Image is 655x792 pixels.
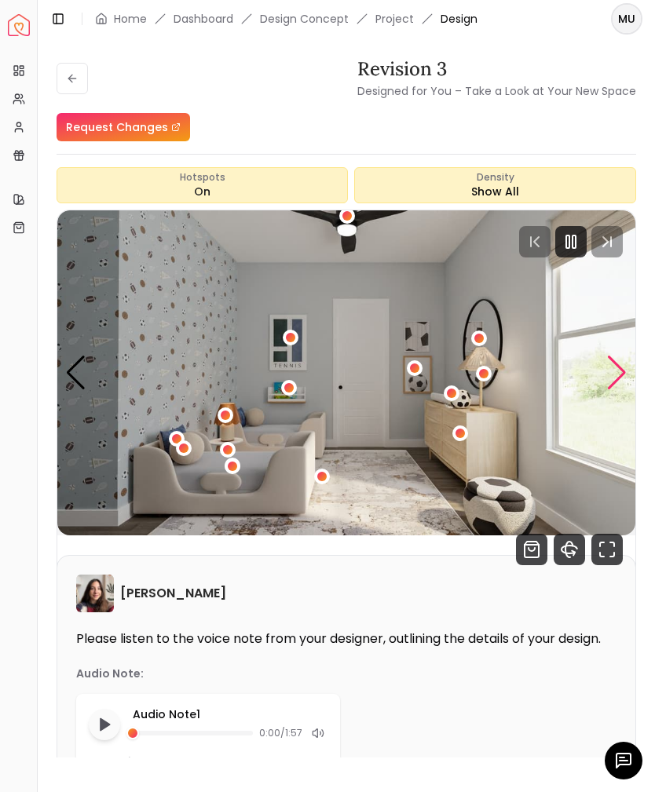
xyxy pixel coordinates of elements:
div: Previous slide [65,356,86,390]
a: Home [114,11,147,27]
h3: Revision 3 [357,57,636,82]
a: Spacejoy [8,14,30,36]
div: 1 / 4 [57,210,635,535]
span: 0:00 / 1:57 [259,727,302,739]
div: Mute audio [309,724,327,743]
li: Design Concept [260,11,349,27]
small: Designed for You – Take a Look at Your New Space [357,83,636,99]
button: HotspotsOn [57,167,348,203]
button: Play audio note [89,709,120,740]
span: Hotspots [180,171,225,184]
a: Dashboard [174,11,233,27]
div: Next slide [606,356,628,390]
h6: [PERSON_NAME] [120,584,226,603]
nav: breadcrumb [95,11,478,27]
button: MU [611,3,642,35]
p: Please listen to the voice note from your designer, outlining the details of your design. [76,631,617,647]
span: MU [613,5,641,33]
div: Carousel [57,210,635,535]
img: Design Render 1 [57,210,635,535]
a: Request Changes [57,113,190,141]
svg: Shop Products from this design [516,534,547,565]
img: Spacejoy Logo [8,14,30,36]
img: Maria Castillero [76,575,114,612]
svg: Fullscreen [591,534,623,565]
svg: Pause [562,232,580,251]
p: Audio Note: [76,666,144,681]
div: Show All [354,167,636,203]
span: Design [441,11,478,27]
svg: 360 View [554,534,585,565]
p: Audio Note 1 [133,706,327,722]
a: Project [375,11,414,27]
p: Transcript: [89,755,327,768]
span: Density [477,171,514,184]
